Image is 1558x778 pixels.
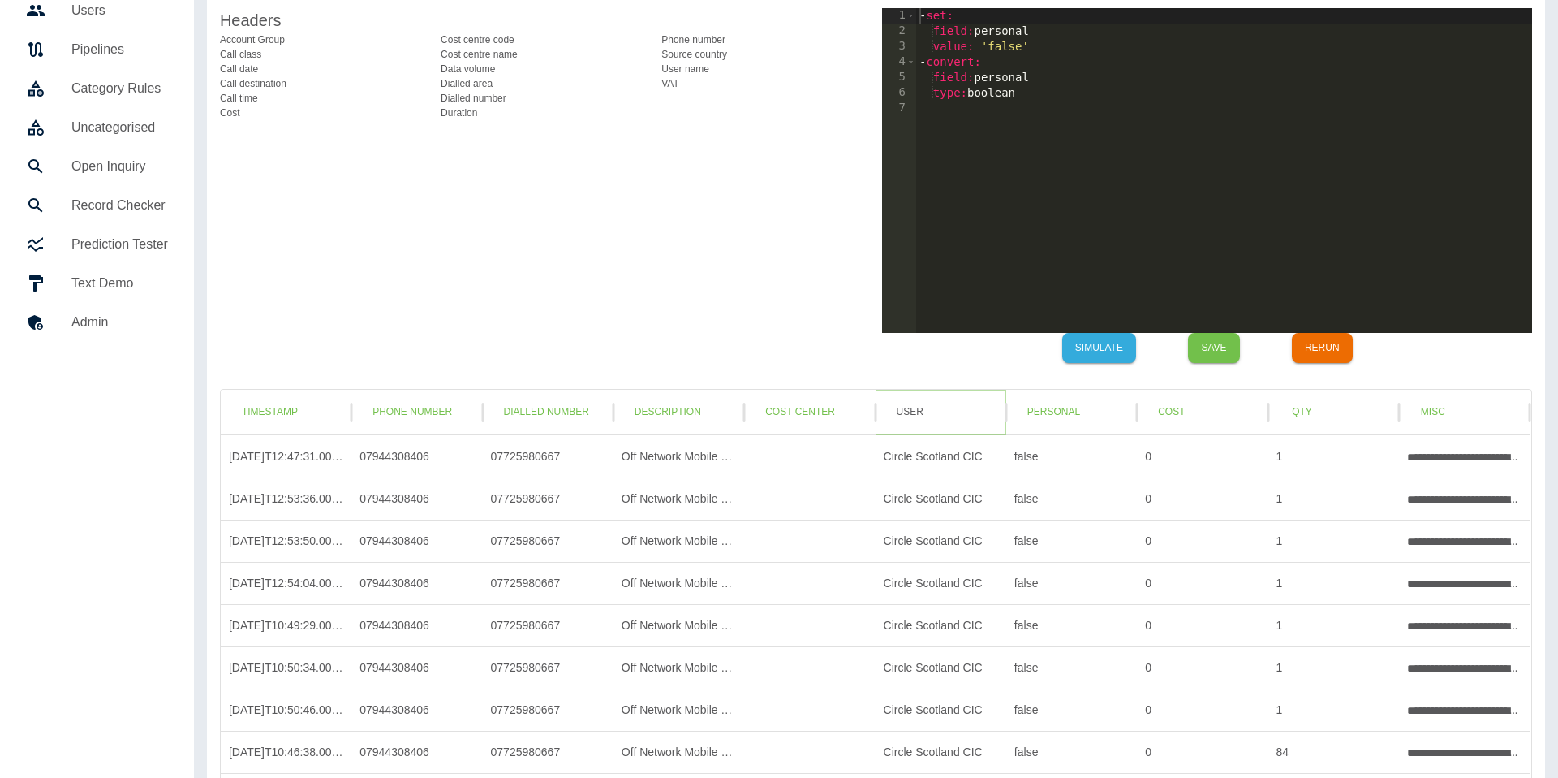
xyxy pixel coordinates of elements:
h5: Category Rules [71,79,168,98]
div: false [1006,435,1137,478]
div: 07725980667 [483,604,613,646]
p: Duration [441,106,648,120]
p: Cost [220,106,428,120]
button: Phone Number [359,397,465,427]
div: Off Network Mobile Call [613,731,744,773]
div: 07725980667 [483,562,613,604]
button: Save [1188,333,1240,363]
div: 07944308406 [351,520,482,562]
div: 0 [1137,478,1267,520]
button: Cost [1145,397,1198,427]
div: false [1006,520,1137,562]
h5: Open Inquiry [71,157,168,176]
div: false [1006,478,1137,520]
div: 0 [1137,435,1267,478]
div: Circle Scotland CIC [876,478,1006,520]
div: 1 [1268,604,1399,646]
p: VAT [661,76,869,91]
button: Qty [1276,397,1328,427]
a: Category Rules [13,69,181,108]
a: Admin [13,303,181,342]
div: 07944308406 [351,604,482,646]
div: 2025-02-15T12:54:04.000Z [221,562,351,604]
div: 07725980667 [483,520,613,562]
div: 7 [882,101,916,116]
div: Off Network Mobile Text [613,689,744,731]
div: Off Network Mobile Text [613,604,744,646]
div: false [1006,562,1137,604]
div: Off Network Mobile Text [613,478,744,520]
div: 2025-02-15T12:53:50.000Z [221,520,351,562]
div: Circle Scotland CIC [876,604,1006,646]
div: false [1006,689,1137,731]
div: 2025-02-15T12:53:36.000Z [221,478,351,520]
button: Timestamp [229,397,311,427]
a: Pipelines [13,30,181,69]
p: Account Group [220,32,428,47]
div: 07944308406 [351,646,482,689]
div: 1 [1268,646,1399,689]
div: 1 [1268,435,1399,478]
div: 2025-02-26T10:46:38.000Z [221,731,351,773]
p: Call class [220,47,428,62]
div: Circle Scotland CIC [876,689,1006,731]
a: Record Checker [13,186,181,225]
div: 6 [882,85,916,101]
a: Uncategorised [13,108,181,147]
div: 07944308406 [351,562,482,604]
p: Cost centre code [441,32,648,47]
p: Source country [661,47,869,62]
div: Circle Scotland CIC [876,562,1006,604]
h5: Pipelines [71,40,168,59]
p: Dialled number [441,91,648,106]
div: false [1006,646,1137,689]
div: 07725980667 [483,689,613,731]
div: 07725980667 [483,646,613,689]
button: Dialled Number [491,397,602,427]
div: 1 [1268,689,1399,731]
div: 2025-02-26T10:50:34.000Z [221,646,351,689]
span: Toggle code folding, rows 1 through 3 [906,8,915,24]
div: 2 [882,24,916,39]
div: false [1006,604,1137,646]
div: 1 [882,8,916,24]
button: User [884,397,936,427]
a: Open Inquiry [13,147,181,186]
h5: Users [71,1,168,20]
button: Misc [1407,397,1459,427]
button: Cost Center [752,397,848,427]
p: Dialled area [441,76,648,91]
p: User name [661,62,869,76]
div: 3 [882,39,916,54]
span: Toggle code folding, rows 4 through 6 [906,54,915,70]
button: Simulate [1062,333,1136,363]
div: 0 [1137,731,1267,773]
p: Phone number [661,32,869,47]
div: Off Network Mobile Text [613,435,744,478]
p: Data volume [441,62,648,76]
div: Circle Scotland CIC [876,731,1006,773]
div: 5 [882,70,916,85]
div: Circle Scotland CIC [876,520,1006,562]
h5: Admin [71,313,168,332]
div: 2025-02-26T10:50:46.000Z [221,689,351,731]
div: 0 [1137,520,1267,562]
div: 07725980667 [483,731,613,773]
button: Description [622,397,714,427]
div: 1 [1268,478,1399,520]
a: Text Demo [13,264,181,303]
h5: Record Checker [71,196,168,215]
div: false [1006,731,1137,773]
h5: Prediction Tester [71,235,168,254]
div: 07725980667 [483,435,613,478]
div: 07944308406 [351,435,482,478]
div: 2025-02-15T12:47:31.000Z [221,435,351,478]
div: 84 [1268,731,1399,773]
button: Rerun [1292,333,1353,363]
p: Call date [220,62,428,76]
button: Personal [1014,397,1093,427]
p: Cost centre name [441,47,648,62]
div: 07944308406 [351,689,482,731]
div: 0 [1137,646,1267,689]
div: 0 [1137,689,1267,731]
